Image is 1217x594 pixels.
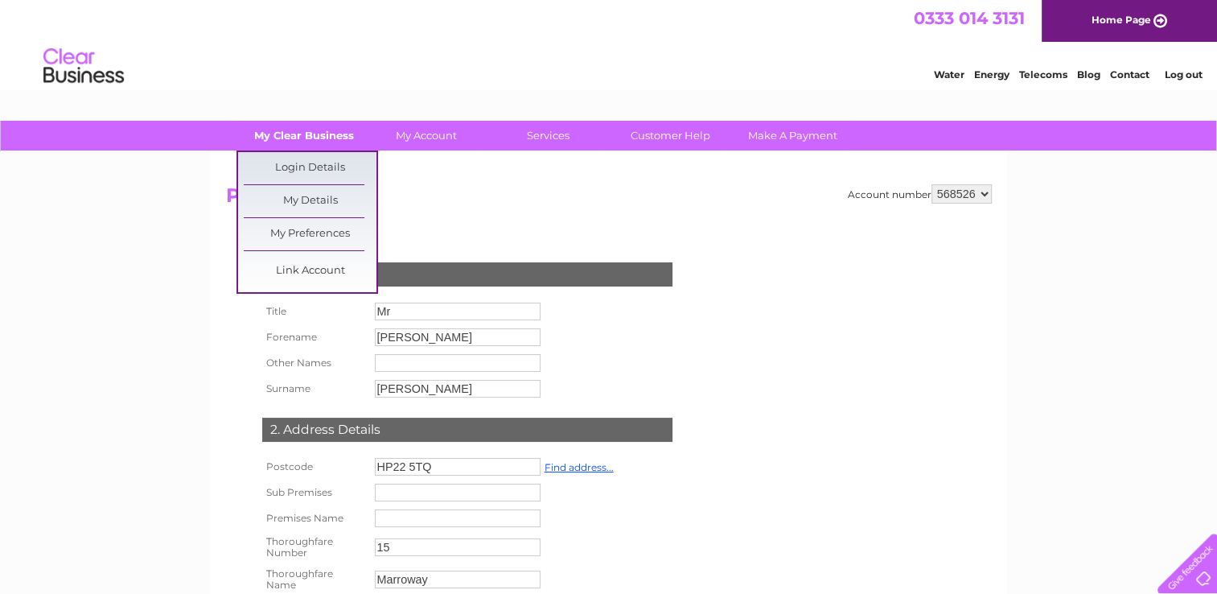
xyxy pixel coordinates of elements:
[934,68,964,80] a: Water
[244,185,376,217] a: My Details
[258,324,371,350] th: Forename
[258,454,371,480] th: Postcode
[237,121,370,151] a: My Clear Business
[258,299,371,324] th: Title
[226,184,992,215] h2: Paper Billing
[482,121,615,151] a: Services
[258,531,371,563] th: Thoroughfare Number
[974,68,1009,80] a: Energy
[726,121,859,151] a: Make A Payment
[244,152,376,184] a: Login Details
[43,42,125,91] img: logo.png
[262,418,672,442] div: 2. Address Details
[604,121,737,151] a: Customer Help
[848,184,992,204] div: Account number
[545,461,614,473] a: Find address...
[244,255,376,287] a: Link Account
[258,350,371,376] th: Other Names
[258,505,371,531] th: Premises Name
[914,8,1025,28] a: 0333 014 3131
[360,121,492,151] a: My Account
[1077,68,1100,80] a: Blog
[244,218,376,250] a: My Preferences
[1164,68,1202,80] a: Log out
[229,9,989,78] div: Clear Business is a trading name of Verastar Limited (registered in [GEOGRAPHIC_DATA] No. 3667643...
[1019,68,1067,80] a: Telecoms
[258,376,371,402] th: Surname
[262,262,672,287] div: 1. Contact Details
[1110,68,1149,80] a: Contact
[258,480,371,505] th: Sub Premises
